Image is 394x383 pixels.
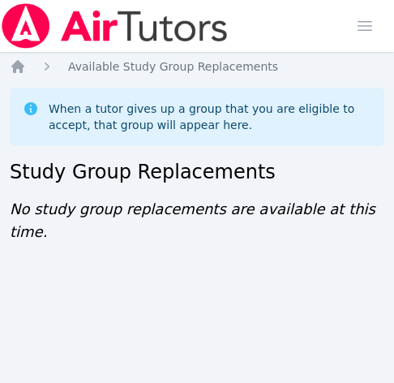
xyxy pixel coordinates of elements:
nav: Breadcrumb [10,58,384,75]
div: When a tutor gives up a group that you are eligible to accept, that group will appear here. [49,101,371,133]
a: Available Study Group Replacements [68,58,278,75]
span: No study group replacements are available at this time. [10,200,375,240]
span: Available Study Group Replacements [68,60,278,73]
h2: Study Group Replacements [10,159,384,185]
